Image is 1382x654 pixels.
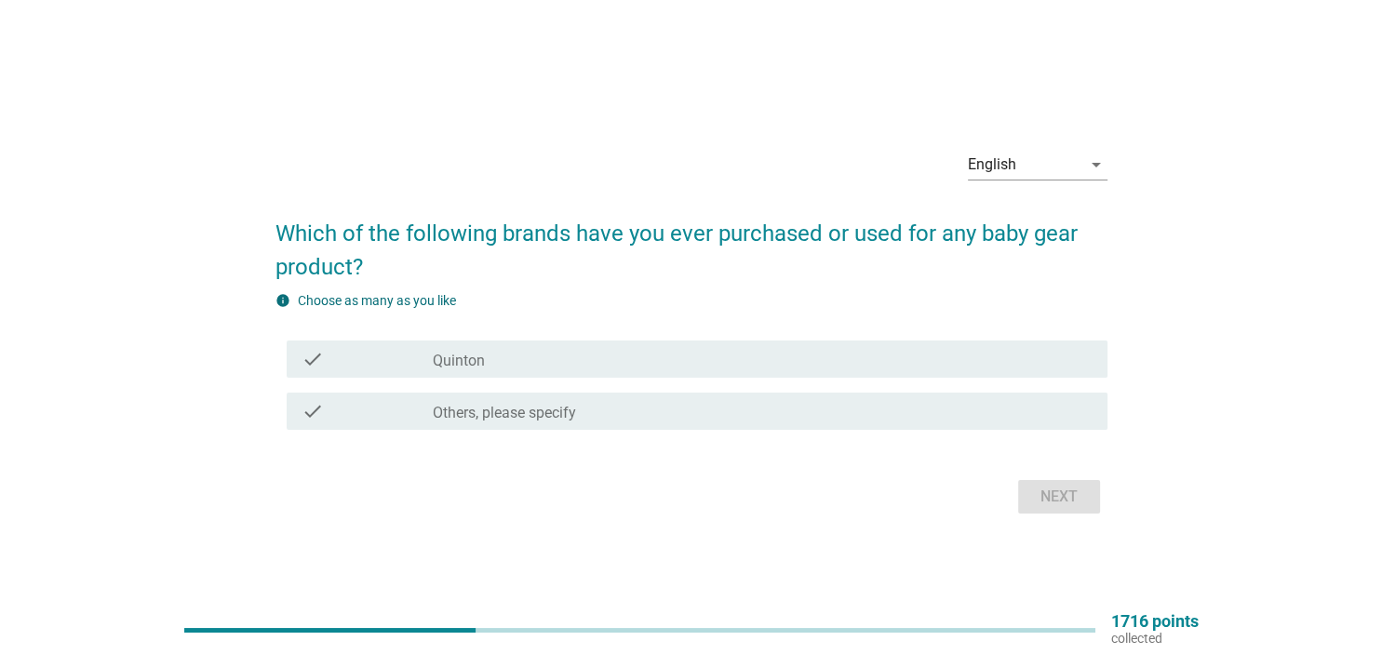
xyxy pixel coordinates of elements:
[302,400,324,422] i: check
[433,352,485,370] label: Quinton
[302,348,324,370] i: check
[275,198,1107,284] h2: Which of the following brands have you ever purchased or used for any baby gear product?
[1110,630,1198,647] p: collected
[1110,613,1198,630] p: 1716 points
[968,156,1016,173] div: English
[275,293,290,308] i: info
[298,293,456,308] label: Choose as many as you like
[433,404,576,422] label: Others, please specify
[1085,153,1107,176] i: arrow_drop_down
